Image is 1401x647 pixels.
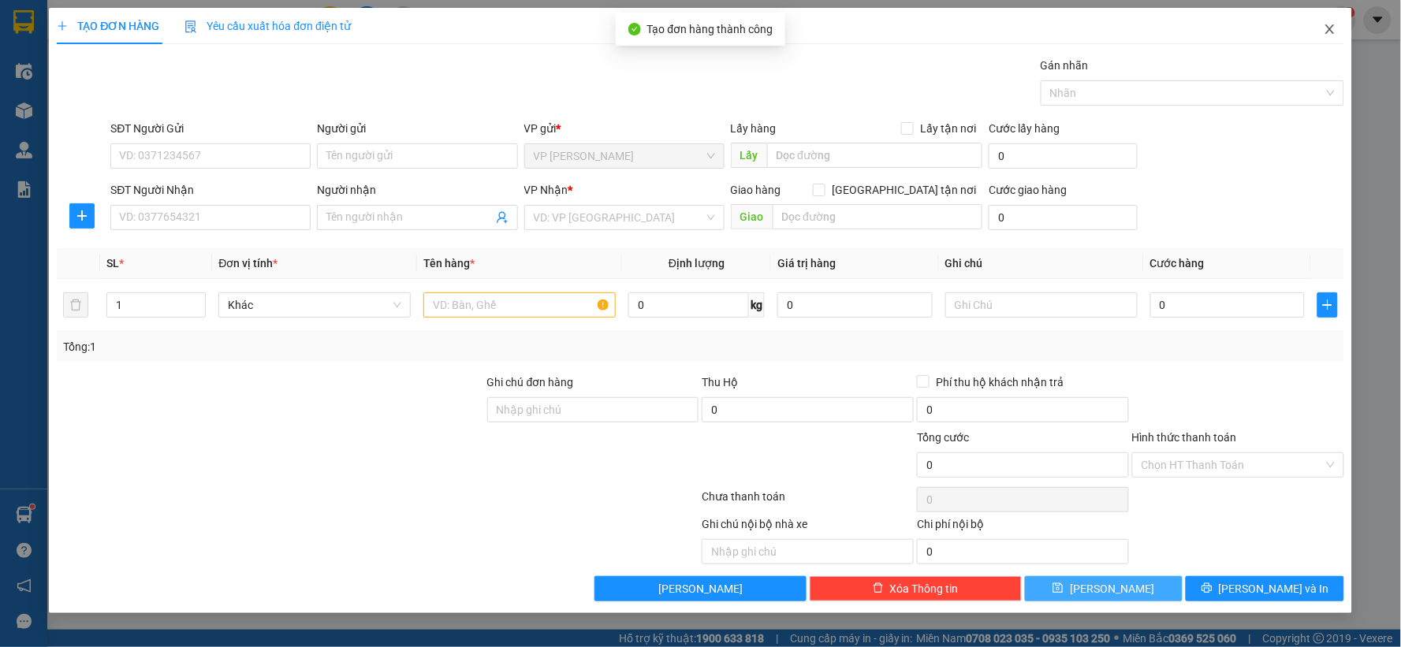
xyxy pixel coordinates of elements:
[1202,582,1213,595] span: printer
[810,576,1022,601] button: deleteXóa Thông tin
[69,203,95,229] button: plus
[496,211,509,224] span: user-add
[106,257,119,270] span: SL
[1132,431,1237,444] label: Hình thức thanh toán
[487,397,699,422] input: Ghi chú đơn hàng
[184,20,351,32] span: Yêu cầu xuất hóa đơn điện tử
[1150,257,1205,270] span: Cước hàng
[317,181,517,199] div: Người nhận
[1317,292,1337,318] button: plus
[1318,299,1336,311] span: plus
[989,122,1060,135] label: Cước lấy hàng
[777,257,836,270] span: Giá trị hàng
[1308,8,1352,52] button: Close
[914,120,982,137] span: Lấy tận nơi
[1025,576,1183,601] button: save[PERSON_NAME]
[825,181,982,199] span: [GEOGRAPHIC_DATA] tận nơi
[930,374,1070,391] span: Phí thu hộ khách nhận trả
[218,257,278,270] span: Đơn vị tính
[188,305,205,317] span: Decrease Value
[1053,582,1064,595] span: save
[228,293,401,317] span: Khác
[702,539,914,564] input: Nhập ghi chú
[534,144,715,168] span: VP Hà Huy Tập
[192,307,202,316] span: down
[192,296,202,305] span: up
[777,292,933,318] input: 0
[628,23,641,35] span: check-circle
[989,143,1138,169] input: Cước lấy hàng
[110,120,311,137] div: SĐT Người Gửi
[939,248,1144,279] th: Ghi chú
[423,257,475,270] span: Tên hàng
[731,204,773,229] span: Giao
[989,184,1067,196] label: Cước giao hàng
[57,20,159,32] span: TẠO ĐƠN HÀNG
[917,515,1129,539] div: Chi phí nội bộ
[658,580,743,597] span: [PERSON_NAME]
[184,20,197,33] img: icon
[1186,576,1344,601] button: printer[PERSON_NAME] và In
[731,143,767,168] span: Lấy
[917,431,969,444] span: Tổng cước
[487,376,574,389] label: Ghi chú đơn hàng
[702,376,738,389] span: Thu Hộ
[669,257,725,270] span: Định lượng
[700,488,915,515] div: Chưa thanh toán
[731,184,781,196] span: Giao hàng
[890,580,959,597] span: Xóa Thông tin
[1070,580,1154,597] span: [PERSON_NAME]
[57,20,68,32] span: plus
[63,292,88,318] button: delete
[873,582,884,595] span: delete
[1324,23,1336,35] span: close
[1219,580,1329,597] span: [PERSON_NAME] và In
[188,293,205,305] span: Increase Value
[945,292,1138,318] input: Ghi Chú
[749,292,765,318] span: kg
[524,120,725,137] div: VP gửi
[110,181,311,199] div: SĐT Người Nhận
[63,338,541,355] div: Tổng: 1
[70,210,94,222] span: plus
[773,204,983,229] input: Dọc đường
[702,515,914,539] div: Ghi chú nội bộ nhà xe
[1041,59,1089,72] label: Gán nhãn
[423,292,616,318] input: VD: Bàn, Ghế
[731,122,777,135] span: Lấy hàng
[767,143,983,168] input: Dọc đường
[317,120,517,137] div: Người gửi
[647,23,773,35] span: Tạo đơn hàng thành công
[524,184,568,196] span: VP Nhận
[989,205,1138,230] input: Cước giao hàng
[594,576,807,601] button: [PERSON_NAME]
